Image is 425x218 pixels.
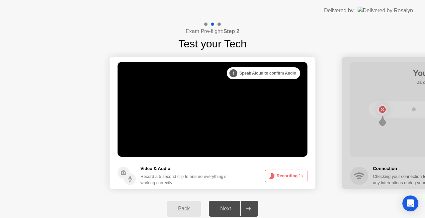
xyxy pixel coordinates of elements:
[186,27,239,35] h4: Exam Pre-flight:
[358,7,413,14] img: Delivered by Rosalyn
[169,206,199,212] div: Back
[229,69,237,77] div: !
[167,201,201,217] button: Back
[227,67,300,79] div: Speak Aloud to confirm Audio
[265,170,307,182] button: Recording2s
[140,165,229,172] h5: Video & Audio
[178,36,247,52] h1: Test your Tech
[402,195,418,211] div: Open Intercom Messenger
[209,201,258,217] button: Next
[324,7,354,15] div: Delivered by
[298,173,303,178] span: 2s
[223,28,239,34] b: Step 2
[140,173,229,186] div: Record a 5 second clip to ensure everything’s working correctly
[211,206,240,212] div: Next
